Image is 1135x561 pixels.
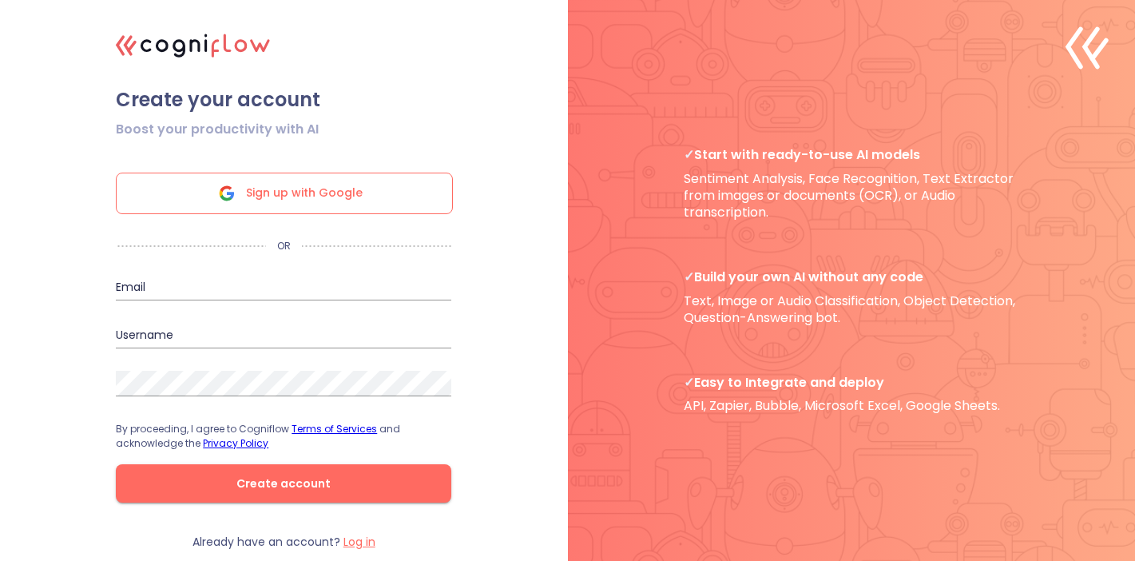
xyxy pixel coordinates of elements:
b: ✓ [684,373,694,392]
p: By proceeding, I agree to Cogniflow and acknowledge the [116,422,451,451]
div: Sign up with Google [116,173,453,214]
span: Create account [141,474,426,494]
a: Privacy Policy [203,436,268,450]
p: API, Zapier, Bubble, Microsoft Excel, Google Sheets. [684,374,1020,415]
span: Sign up with Google [246,173,363,213]
b: ✓ [684,145,694,164]
button: Create account [116,464,451,503]
span: Start with ready-to-use AI models [684,146,1020,163]
span: Create your account [116,88,451,112]
b: ✓ [684,268,694,286]
label: Log in [343,534,375,550]
span: Build your own AI without any code [684,269,1020,285]
p: Already have an account? [192,535,375,550]
p: Sentiment Analysis, Face Recognition, Text Extractor from images or documents (OCR), or Audio tra... [684,146,1020,221]
p: Text, Image or Audio Classification, Object Detection, Question-Answering bot. [684,269,1020,326]
span: Boost your productivity with AI [116,120,319,139]
span: Easy to Integrate and deploy [684,374,1020,391]
p: OR [266,240,302,253]
a: Terms of Services [292,422,377,436]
